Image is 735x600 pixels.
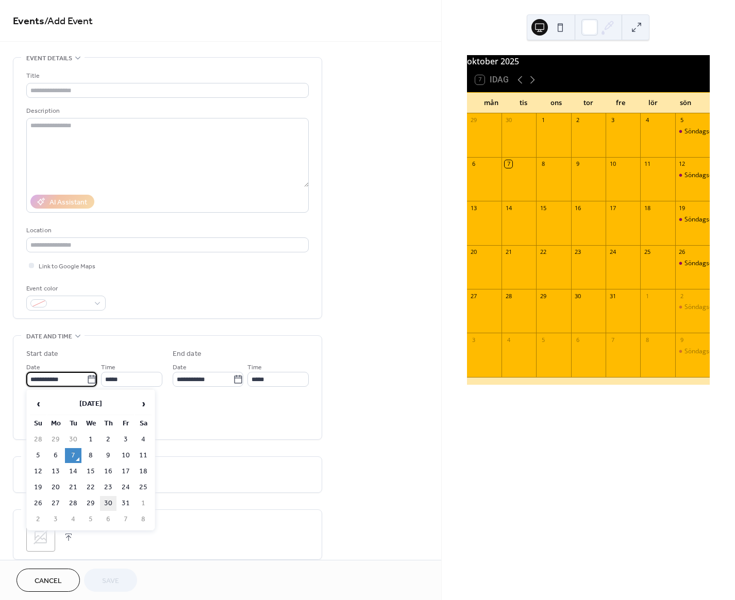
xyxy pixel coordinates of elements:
div: 11 [643,160,651,168]
div: 22 [539,248,547,256]
div: ons [540,93,572,113]
span: Cancel [35,576,62,587]
td: 19 [30,480,46,495]
span: Date [26,362,40,373]
div: 1 [539,116,547,124]
th: Mo [47,416,64,431]
div: Location [26,225,307,236]
div: Söndagsöppet [684,215,726,224]
div: Söndagsöppet [675,347,710,356]
div: 3 [470,336,478,344]
div: lör [637,93,669,113]
th: Sa [135,416,152,431]
div: Söndagsöppet [684,127,726,136]
td: 9 [100,448,116,463]
div: 19 [678,204,686,212]
td: 7 [118,512,134,527]
td: 16 [100,464,116,479]
div: 30 [574,292,582,300]
td: 31 [118,496,134,511]
div: 6 [470,160,478,168]
div: Söndagsöppet [675,303,710,312]
span: Event details [26,53,72,64]
div: 3 [609,116,616,124]
td: 30 [100,496,116,511]
div: 12 [678,160,686,168]
div: Söndagsöppet [684,347,726,356]
div: 9 [574,160,582,168]
div: 29 [470,116,478,124]
div: 16 [574,204,582,212]
a: Cancel [16,569,80,592]
td: 12 [30,464,46,479]
div: 18 [643,204,651,212]
td: 24 [118,480,134,495]
div: 2 [678,292,686,300]
td: 20 [47,480,64,495]
span: Time [247,362,262,373]
td: 10 [118,448,134,463]
th: [DATE] [47,393,134,415]
div: 8 [643,336,651,344]
div: 7 [609,336,616,344]
td: 21 [65,480,81,495]
td: 27 [47,496,64,511]
div: 21 [505,248,512,256]
td: 5 [30,448,46,463]
th: Su [30,416,46,431]
div: 23 [574,248,582,256]
th: Fr [118,416,134,431]
div: Söndagsöppet [684,171,726,180]
span: ‹ [30,393,46,414]
div: 25 [643,248,651,256]
div: 5 [678,116,686,124]
td: 17 [118,464,134,479]
td: 1 [82,432,99,447]
div: 26 [678,248,686,256]
div: 6 [574,336,582,344]
div: mån [475,93,508,113]
div: Söndagsöppet [675,127,710,136]
th: We [82,416,99,431]
div: 7 [505,160,512,168]
td: 29 [47,432,64,447]
td: 1 [135,496,152,511]
div: Söndagsöppet [684,259,726,268]
div: 31 [609,292,616,300]
div: ; [26,523,55,552]
td: 4 [135,432,152,447]
th: Th [100,416,116,431]
td: 6 [47,448,64,463]
td: 28 [30,432,46,447]
td: 8 [135,512,152,527]
td: 13 [47,464,64,479]
div: Söndagsöppet [675,171,710,180]
div: 13 [470,204,478,212]
td: 11 [135,448,152,463]
div: 17 [609,204,616,212]
div: Söndagsöppet [675,259,710,268]
div: 29 [539,292,547,300]
div: 10 [609,160,616,168]
div: 9 [678,336,686,344]
th: Tu [65,416,81,431]
div: Event color [26,283,104,294]
div: Title [26,71,307,81]
div: 24 [609,248,616,256]
div: 4 [643,116,651,124]
td: 3 [47,512,64,527]
span: › [136,393,151,414]
td: 5 [82,512,99,527]
div: 2 [574,116,582,124]
span: Link to Google Maps [39,261,95,272]
div: sön [669,93,701,113]
td: 22 [82,480,99,495]
div: 1 [643,292,651,300]
td: 4 [65,512,81,527]
span: Time [101,362,115,373]
div: tis [507,93,540,113]
span: / Add Event [44,11,93,31]
span: Date and time [26,331,72,342]
td: 18 [135,464,152,479]
div: 14 [505,204,512,212]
